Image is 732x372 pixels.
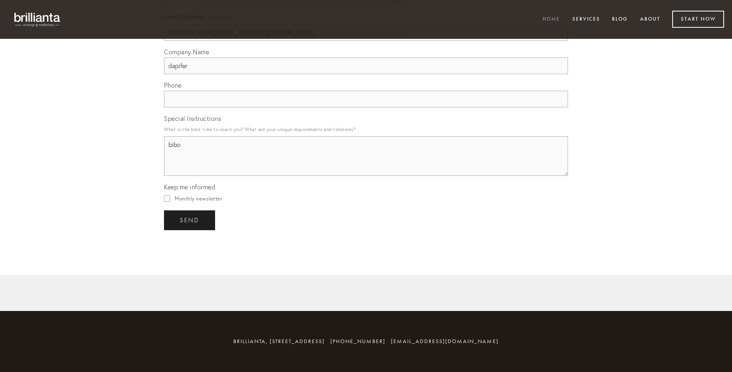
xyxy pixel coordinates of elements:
a: [EMAIL_ADDRESS][DOMAIN_NAME] [391,338,499,345]
span: brillianta, [STREET_ADDRESS] [233,338,325,345]
span: Phone [164,81,182,89]
textarea: bibo [164,136,568,176]
a: Blog [607,13,633,26]
p: What is the best time to reach you? What are your unique requirements and timelines? [164,124,568,135]
a: Start Now [672,11,724,28]
button: sendsend [164,210,215,230]
span: Monthly newsletter [175,195,222,202]
span: send [180,217,199,224]
a: Services [567,13,605,26]
span: [PHONE_NUMBER] [330,338,385,345]
input: Monthly newsletter [164,195,170,202]
img: brillianta - research, strategy, marketing [8,8,67,31]
span: Keep me informed [164,183,215,191]
span: Company Name [164,48,209,56]
a: About [635,13,665,26]
a: Home [538,13,565,26]
span: Special Instructions [164,114,221,122]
